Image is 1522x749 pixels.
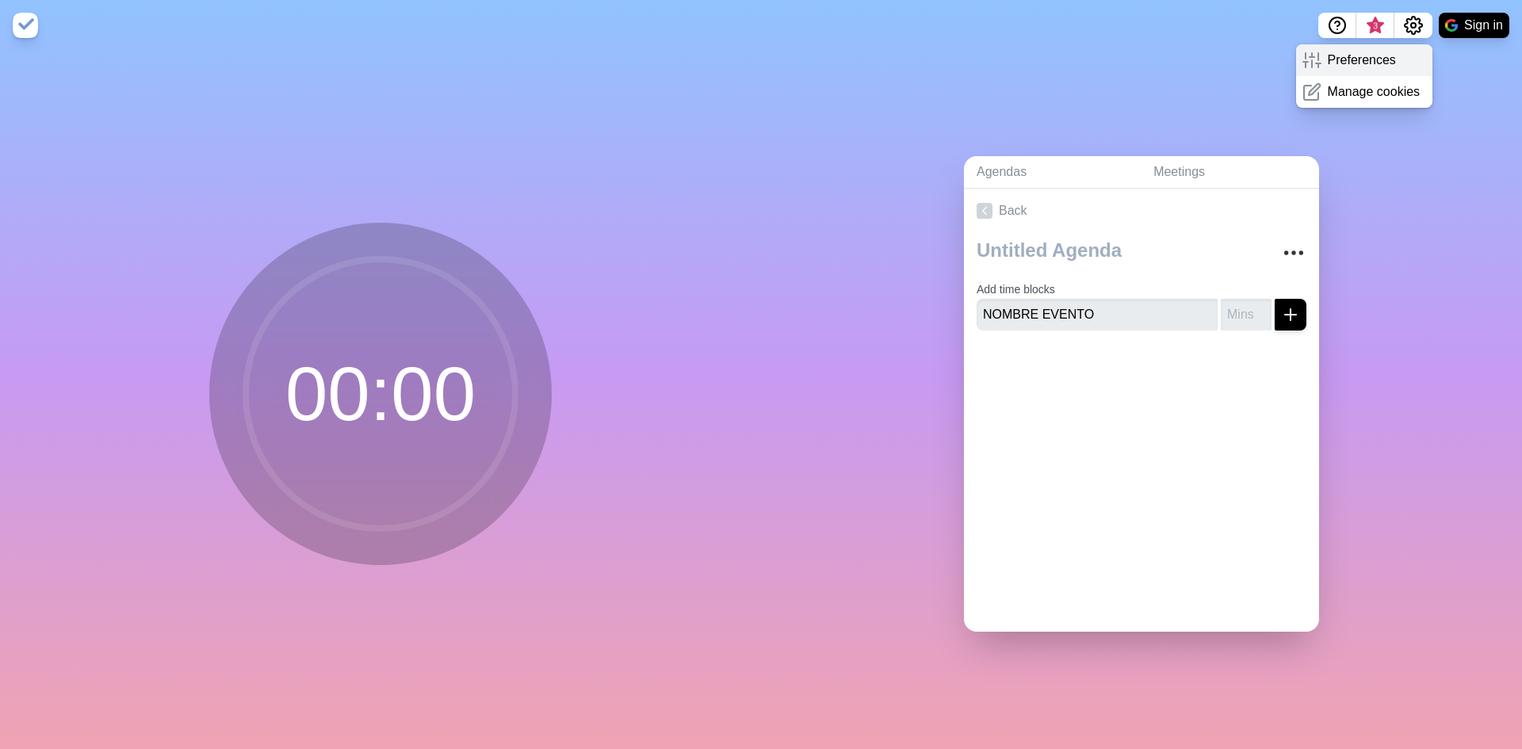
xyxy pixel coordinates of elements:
p: Preferences [1328,51,1396,70]
img: google logo [1445,19,1458,32]
button: Settings [1394,13,1432,38]
button: What’s new [1356,13,1394,38]
button: Help [1318,13,1356,38]
button: Sign in [1439,13,1509,38]
input: Name [977,299,1218,331]
p: Manage cookies [1328,82,1421,101]
a: Back [964,189,1319,233]
img: timeblocks logo [13,13,38,38]
input: Mins [1221,299,1272,331]
span: 3 [1369,20,1382,32]
a: Agendas [964,156,1141,189]
a: Meetings [1141,156,1319,189]
button: More [1278,237,1310,269]
label: Add time blocks [977,283,1055,296]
